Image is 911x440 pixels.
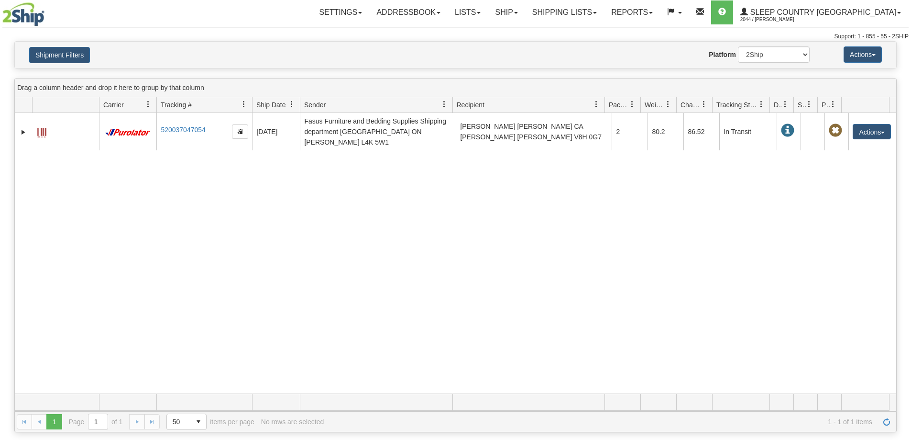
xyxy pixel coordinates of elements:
[457,100,484,110] span: Recipient
[252,113,300,150] td: [DATE]
[829,124,842,137] span: Pickup Not Assigned
[660,96,676,113] a: Weight filter column settings
[236,96,252,113] a: Tracking # filter column settings
[456,113,612,150] td: [PERSON_NAME] [PERSON_NAME] CA [PERSON_NAME] [PERSON_NAME] V8H 0G7
[774,100,782,110] span: Delivery Status
[261,418,324,426] div: No rows are selected
[191,414,206,429] span: select
[604,0,660,24] a: Reports
[488,0,525,24] a: Ship
[15,79,896,97] div: grid grouping header
[733,0,908,24] a: Sleep Country [GEOGRAPHIC_DATA] 2044 / [PERSON_NAME]
[37,124,46,139] a: Label
[879,414,894,429] a: Refresh
[822,100,830,110] span: Pickup Status
[173,417,185,427] span: 50
[19,127,28,137] a: Expand
[645,100,665,110] span: Weight
[844,46,882,63] button: Actions
[781,124,794,137] span: In Transit
[612,113,648,150] td: 2
[69,414,123,430] span: Page of 1
[2,2,44,26] img: logo2044.jpg
[140,96,156,113] a: Carrier filter column settings
[232,124,248,139] button: Copy to clipboard
[624,96,640,113] a: Packages filter column settings
[161,100,192,110] span: Tracking #
[166,414,254,430] span: items per page
[588,96,604,113] a: Recipient filter column settings
[525,0,604,24] a: Shipping lists
[436,96,452,113] a: Sender filter column settings
[716,100,758,110] span: Tracking Status
[801,96,817,113] a: Shipment Issues filter column settings
[166,414,207,430] span: Page sizes drop down
[312,0,369,24] a: Settings
[161,126,205,134] a: 520037047054
[648,113,683,150] td: 80.2
[681,100,701,110] span: Charge
[696,96,712,113] a: Charge filter column settings
[798,100,806,110] span: Shipment Issues
[777,96,793,113] a: Delivery Status filter column settings
[609,100,629,110] span: Packages
[46,414,62,429] span: Page 1
[88,414,108,429] input: Page 1
[256,100,285,110] span: Ship Date
[369,0,448,24] a: Addressbook
[753,96,769,113] a: Tracking Status filter column settings
[103,100,124,110] span: Carrier
[709,50,736,59] label: Platform
[740,15,812,24] span: 2044 / [PERSON_NAME]
[103,129,152,136] img: 11 - Purolator
[304,100,326,110] span: Sender
[889,171,910,269] iframe: chat widget
[683,113,719,150] td: 86.52
[825,96,841,113] a: Pickup Status filter column settings
[2,33,909,41] div: Support: 1 - 855 - 55 - 2SHIP
[29,47,90,63] button: Shipment Filters
[719,113,777,150] td: In Transit
[853,124,891,139] button: Actions
[300,113,456,150] td: Fasus Furniture and Bedding Supplies Shipping department [GEOGRAPHIC_DATA] ON [PERSON_NAME] L4K 5W1
[748,8,896,16] span: Sleep Country [GEOGRAPHIC_DATA]
[448,0,488,24] a: Lists
[284,96,300,113] a: Ship Date filter column settings
[330,418,872,426] span: 1 - 1 of 1 items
